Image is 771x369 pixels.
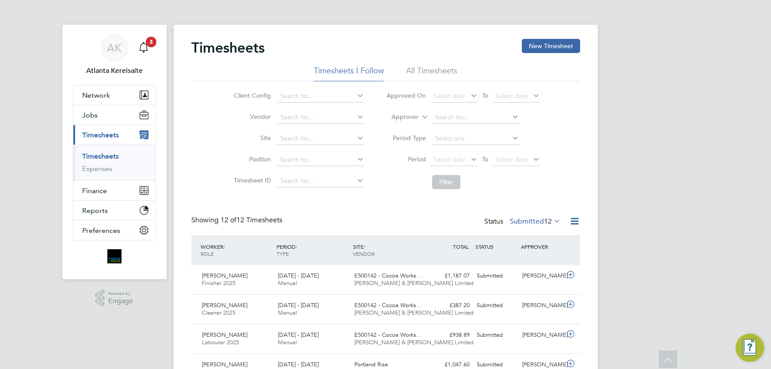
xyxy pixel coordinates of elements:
[354,301,422,309] span: E500142 - Cocoa Works…
[353,250,375,257] span: VENDOR
[231,155,271,163] label: Position
[278,339,297,346] span: Manual
[202,361,247,368] span: [PERSON_NAME]
[354,361,388,368] span: Portland Rise
[453,243,469,250] span: TOTAL
[202,339,239,346] span: Labourer 2025
[82,152,119,160] a: Timesheets
[433,156,465,164] span: Select date
[277,250,289,257] span: TYPE
[107,42,122,53] span: AK
[473,239,519,255] div: STATUS
[73,249,156,263] a: Go to home page
[220,216,236,224] span: 12 of
[278,272,319,279] span: [DATE] - [DATE]
[278,309,297,316] span: Manual
[277,111,364,124] input: Search for...
[314,65,384,81] li: Timesheets I Follow
[473,298,519,313] div: Submitted
[433,92,465,100] span: Select date
[510,217,561,226] label: Submitted
[274,239,351,262] div: PERIOD
[82,91,110,99] span: Network
[522,39,580,53] button: New Timesheet
[82,226,120,235] span: Preferences
[354,331,422,339] span: E500142 - Cocoa Works…
[95,290,133,307] a: Powered byEngage
[496,156,528,164] span: Select date
[135,34,152,62] a: 3
[62,25,167,279] nav: Main navigation
[736,334,764,362] button: Engage Resource Center
[278,279,297,287] span: Manual
[427,298,473,313] div: £387.20
[432,133,519,145] input: Select one
[354,339,474,346] span: [PERSON_NAME] & [PERSON_NAME] Limited
[379,113,418,122] label: Approver
[351,239,427,262] div: SITE
[484,216,562,228] div: Status
[223,243,225,250] span: /
[107,249,122,263] img: bromak-logo-retina.png
[202,272,247,279] span: [PERSON_NAME]
[73,34,156,76] a: AKAtlanta Kereisaite
[278,331,319,339] span: [DATE] - [DATE]
[108,290,133,297] span: Powered by
[82,111,98,119] span: Jobs
[202,279,235,287] span: Finisher 2025
[202,309,235,316] span: Cleaner 2025
[231,134,271,142] label: Site
[432,111,519,124] input: Search for...
[386,155,426,163] label: Period
[82,131,119,139] span: Timesheets
[278,361,319,368] span: [DATE] - [DATE]
[479,153,491,165] span: To
[473,269,519,283] div: Submitted
[191,39,265,57] h2: Timesheets
[202,331,247,339] span: [PERSON_NAME]
[277,175,364,187] input: Search for...
[220,216,282,224] span: 12 Timesheets
[73,145,156,180] div: Timesheets
[519,239,565,255] div: APPROVER
[354,272,422,279] span: E500142 - Cocoa Works…
[406,65,457,81] li: All Timesheets
[73,221,156,240] button: Preferences
[354,279,474,287] span: [PERSON_NAME] & [PERSON_NAME] Limited
[277,133,364,145] input: Search for...
[231,113,271,121] label: Vendor
[73,181,156,200] button: Finance
[296,243,297,250] span: /
[473,328,519,342] div: Submitted
[432,175,460,189] button: Filter
[73,201,156,220] button: Reports
[73,65,156,76] span: Atlanta Kereisaite
[386,134,426,142] label: Period Type
[386,91,426,99] label: Approved On
[278,301,319,309] span: [DATE] - [DATE]
[198,239,275,262] div: WORKER
[231,176,271,184] label: Timesheet ID
[82,164,112,173] a: Expenses
[427,328,473,342] div: £938.89
[108,297,133,305] span: Engage
[354,309,474,316] span: [PERSON_NAME] & [PERSON_NAME] Limited
[544,217,552,226] span: 12
[364,243,365,250] span: /
[427,269,473,283] div: £1,187.07
[231,91,271,99] label: Client Config
[479,90,491,101] span: To
[201,250,214,257] span: ROLE
[496,92,528,100] span: Select date
[82,186,107,195] span: Finance
[73,85,156,105] button: Network
[277,90,364,103] input: Search for...
[73,125,156,145] button: Timesheets
[82,206,108,215] span: Reports
[146,37,156,47] span: 3
[202,301,247,309] span: [PERSON_NAME]
[519,269,565,283] div: [PERSON_NAME]
[277,154,364,166] input: Search for...
[519,328,565,342] div: [PERSON_NAME]
[519,298,565,313] div: [PERSON_NAME]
